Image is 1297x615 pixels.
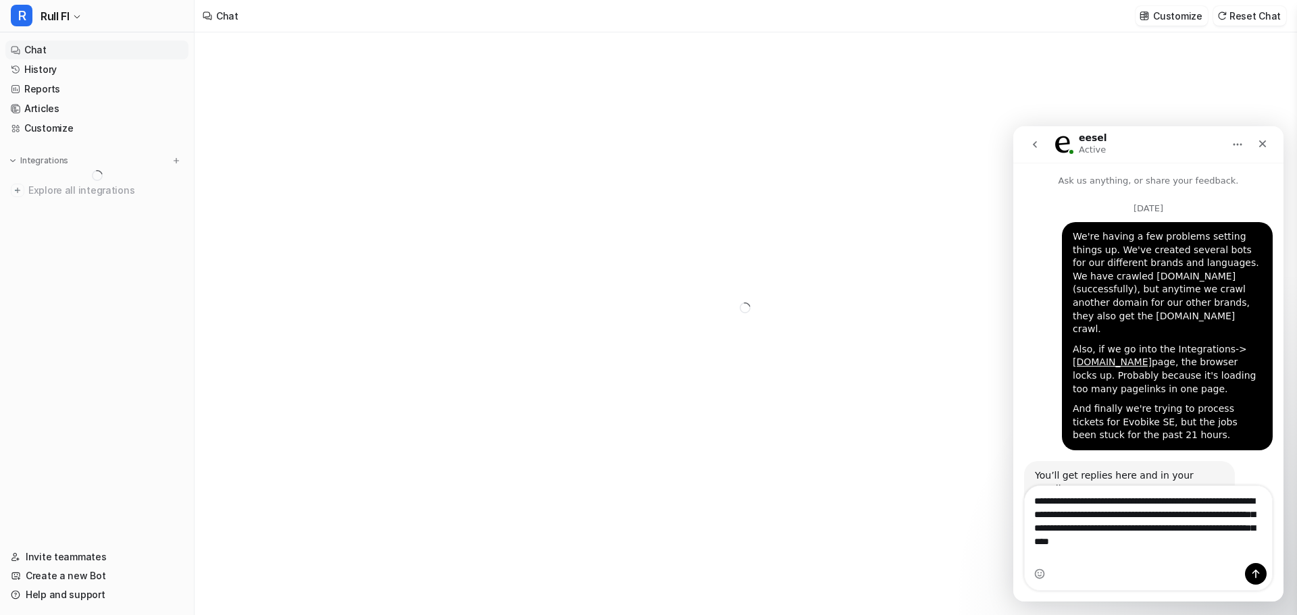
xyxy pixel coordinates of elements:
[1140,11,1149,21] img: customize
[5,154,72,167] button: Integrations
[28,180,183,201] span: Explore all integrations
[172,156,181,165] img: menu_add.svg
[5,60,188,79] a: History
[41,7,69,26] span: Rull FI
[5,585,188,604] a: Help and support
[5,181,188,200] a: Explore all integrations
[5,566,188,585] a: Create a new Bot
[5,80,188,99] a: Reports
[5,41,188,59] a: Chat
[5,119,188,138] a: Customize
[1217,11,1227,21] img: reset
[216,9,238,23] div: Chat
[5,547,188,566] a: Invite teammates
[1013,126,1283,601] iframe: Intercom live chat
[20,155,68,166] p: Integrations
[11,5,32,26] span: R
[1153,9,1202,23] p: Customize
[8,156,18,165] img: expand menu
[11,184,24,197] img: explore all integrations
[1213,6,1286,26] button: Reset Chat
[1136,6,1207,26] button: Customize
[5,99,188,118] a: Articles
